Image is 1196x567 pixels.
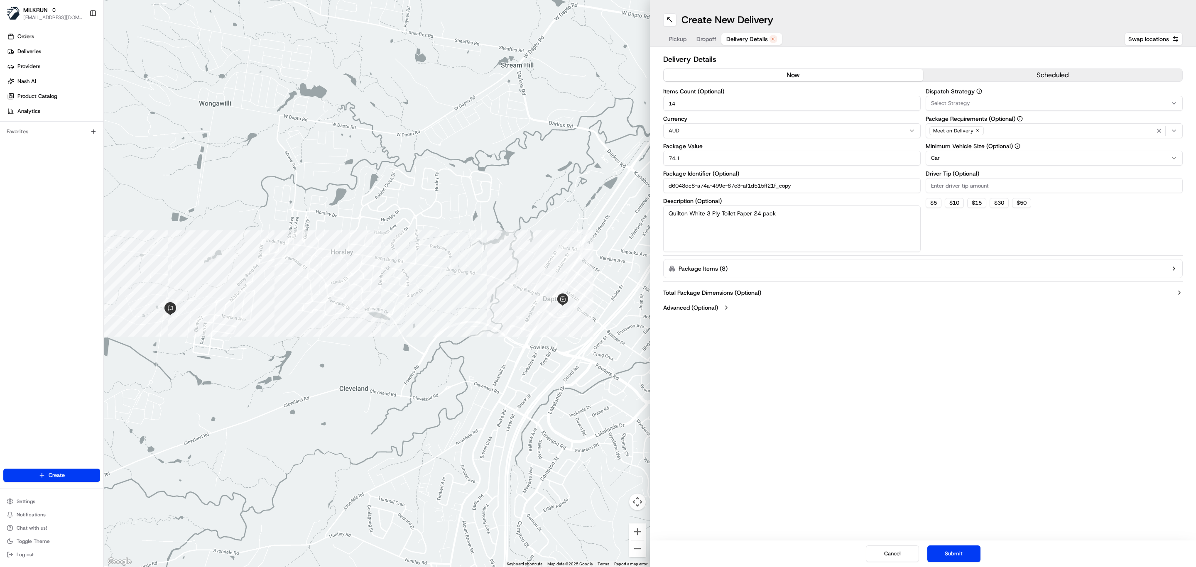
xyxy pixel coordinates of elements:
button: Zoom out [629,540,646,557]
a: Analytics [3,105,103,118]
span: Settings [17,498,35,505]
button: Zoom in [629,523,646,540]
button: [EMAIL_ADDRESS][DOMAIN_NAME] [23,14,83,21]
input: Enter driver tip amount [926,178,1183,193]
label: Package Identifier (Optional) [663,171,921,176]
input: Enter package value [663,151,921,166]
span: Orders [17,33,34,40]
label: Description (Optional) [663,198,921,204]
a: Product Catalog [3,90,103,103]
span: Delivery Details [726,35,768,43]
span: Deliveries [17,48,41,55]
label: Package Value [663,143,921,149]
span: Product Catalog [17,93,57,100]
button: Swap locations [1125,32,1183,46]
span: Map data ©2025 Google [547,562,593,566]
button: Settings [3,496,100,507]
button: Package Items (8) [663,259,1183,278]
button: Meet on Delivery [926,123,1183,138]
a: Open this area in Google Maps (opens a new window) [106,556,133,567]
button: $5 [926,198,941,208]
span: Dropoff [696,35,716,43]
button: $50 [1012,198,1031,208]
span: Select Strategy [931,100,970,107]
input: Enter number of items [663,96,921,111]
button: Chat with us! [3,522,100,534]
label: Total Package Dimensions (Optional) [663,288,761,297]
label: Currency [663,116,921,122]
button: MILKRUNMILKRUN[EMAIL_ADDRESS][DOMAIN_NAME] [3,3,86,23]
h2: Delivery Details [663,54,1183,65]
img: MILKRUN [7,7,20,20]
span: Log out [17,551,34,558]
button: Total Package Dimensions (Optional) [663,288,1183,297]
button: Toggle Theme [3,535,100,547]
span: Providers [17,63,40,70]
a: Orders [3,30,103,43]
span: Pickup [669,35,686,43]
span: Swap locations [1128,35,1169,43]
a: Terms [598,562,609,566]
input: Enter package identifier [663,178,921,193]
span: Chat with us! [17,525,47,531]
label: Dispatch Strategy [926,88,1183,94]
label: Driver Tip (Optional) [926,171,1183,176]
label: Minimum Vehicle Size (Optional) [926,143,1183,149]
button: now [664,69,923,81]
button: Log out [3,549,100,560]
button: $15 [967,198,986,208]
span: Notifications [17,511,46,518]
span: Meet on Delivery [933,127,973,134]
button: Minimum Vehicle Size (Optional) [1015,143,1020,149]
label: Package Items ( 8 ) [679,264,728,273]
button: scheduled [923,69,1183,81]
div: Favorites [3,125,100,138]
button: Advanced (Optional) [663,303,1183,312]
button: Select Strategy [926,96,1183,111]
button: Notifications [3,509,100,521]
a: Nash AI [3,75,103,88]
a: Deliveries [3,45,103,58]
label: Items Count (Optional) [663,88,921,94]
button: Map camera controls [629,494,646,510]
label: Package Requirements (Optional) [926,116,1183,122]
span: Nash AI [17,78,36,85]
textarea: Quilton White 3 Ply Toilet Paper 24 pack [663,205,921,252]
span: Create [49,472,65,479]
button: Package Requirements (Optional) [1017,116,1023,122]
button: MILKRUN [23,6,48,14]
button: Keyboard shortcuts [507,561,542,567]
h1: Create New Delivery [681,13,773,27]
span: Toggle Theme [17,538,50,545]
button: Cancel [866,545,919,562]
a: Providers [3,60,103,73]
label: Advanced (Optional) [663,303,718,312]
a: Report a map error [614,562,647,566]
button: Dispatch Strategy [976,88,982,94]
span: Analytics [17,108,40,115]
button: $10 [945,198,964,208]
button: Create [3,469,100,482]
button: Submit [927,545,980,562]
img: Google [106,556,133,567]
button: $30 [990,198,1009,208]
